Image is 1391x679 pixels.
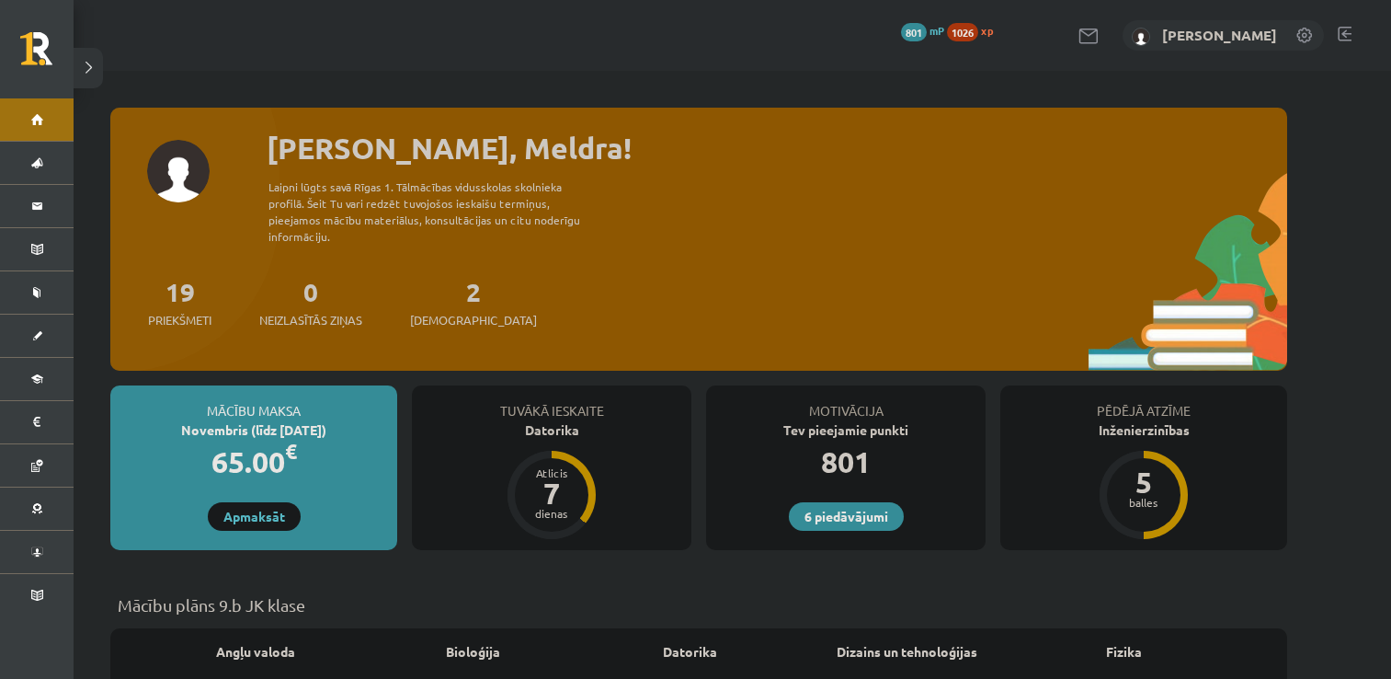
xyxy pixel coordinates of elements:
[929,23,944,38] span: mP
[110,420,397,440] div: Novembris (līdz [DATE])
[412,386,691,420] div: Tuvākā ieskaite
[446,642,500,662] a: Bioloģija
[410,275,537,329] a: 2[DEMOGRAPHIC_DATA]
[706,440,986,484] div: 801
[1000,420,1287,542] a: Inženierzinības 5 balles
[259,275,362,329] a: 0Neizlasītās ziņas
[268,178,612,245] div: Laipni lūgts savā Rīgas 1. Tālmācības vidusskolas skolnieka profilā. Šeit Tu vari redzēt tuvojošo...
[20,32,74,78] a: Rīgas 1. Tālmācības vidusskola
[981,23,993,38] span: xp
[837,642,977,662] a: Dizains un tehnoloģijas
[412,420,691,542] a: Datorika Atlicis 7 dienas
[208,502,301,531] a: Apmaksāt
[410,311,537,329] span: [DEMOGRAPHIC_DATA]
[148,275,211,329] a: 19Priekšmeti
[285,438,297,465] span: €
[524,508,579,519] div: dienas
[706,386,986,420] div: Motivācija
[216,642,295,662] a: Angļu valoda
[259,311,362,329] span: Neizlasītās ziņas
[110,440,397,484] div: 65.00
[267,126,1287,170] div: [PERSON_NAME], Meldra!
[706,420,986,440] div: Tev pieejamie punkti
[148,311,211,329] span: Priekšmeti
[524,467,579,478] div: Atlicis
[1132,28,1150,46] img: Meldra Mežvagare
[412,420,691,440] div: Datorika
[663,642,717,662] a: Datorika
[110,386,397,420] div: Mācību maksa
[1162,26,1277,44] a: [PERSON_NAME]
[947,23,1002,38] a: 1026 xp
[1116,497,1171,508] div: balles
[524,478,579,508] div: 7
[1000,420,1287,440] div: Inženierzinības
[118,593,1280,617] p: Mācību plāns 9.b JK klase
[901,23,944,38] a: 801 mP
[789,502,904,531] a: 6 piedāvājumi
[1106,642,1142,662] a: Fizika
[1000,386,1287,420] div: Pēdējā atzīme
[947,23,978,41] span: 1026
[1116,467,1171,497] div: 5
[901,23,927,41] span: 801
